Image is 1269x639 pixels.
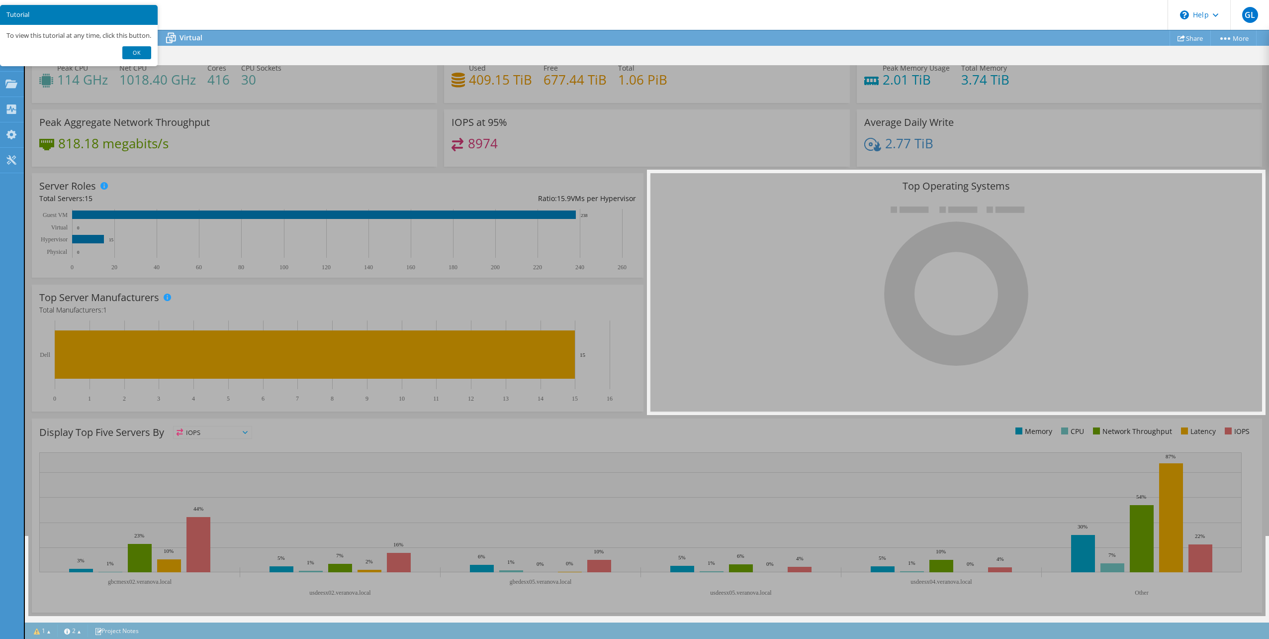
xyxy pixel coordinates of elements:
[1180,10,1189,19] svg: \n
[174,426,252,438] span: IOPS
[122,46,151,59] a: Ok
[180,33,202,42] span: Virtual
[27,625,58,637] a: 1
[1170,30,1211,46] a: Share
[1210,30,1257,46] a: More
[88,625,146,637] a: Project Notes
[6,31,151,40] p: To view this tutorial at any time, click this button.
[57,625,88,637] a: 2
[6,11,151,18] h3: Tutorial
[1242,7,1258,23] span: GL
